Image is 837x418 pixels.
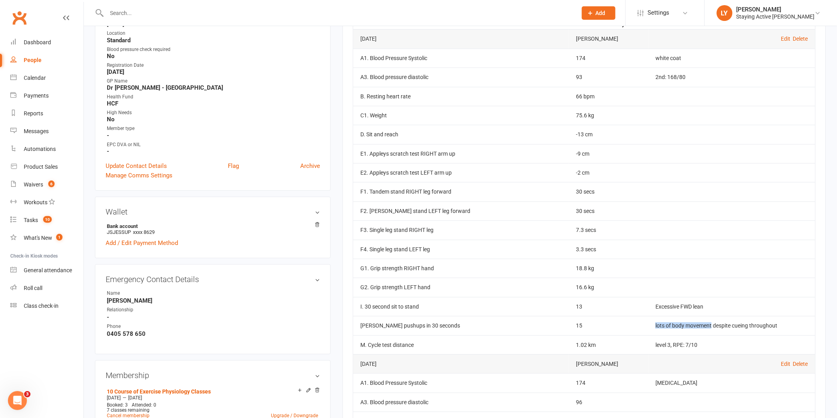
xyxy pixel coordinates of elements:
td: 7.3 secs [569,220,648,239]
td: 18.8 kg [569,259,648,278]
td: 2nd: 168/80 [648,68,815,87]
td: E1. Appleys scratch test RIGHT arm up [353,144,569,163]
div: Health Fund [107,93,320,101]
td: 16.6 kg [569,278,648,297]
a: Manage Comms Settings [106,171,172,180]
a: Workouts [10,194,83,211]
strong: - [107,314,320,321]
td: F4. Single leg stand LEFT leg [353,240,569,259]
a: Class kiosk mode [10,297,83,315]
td: 174 [569,373,648,392]
strong: 0405 578 650 [107,330,320,337]
a: Delete [793,361,808,367]
div: Waivers [24,181,43,188]
a: Reports [10,105,83,122]
a: Delete [793,36,808,42]
strong: HCF [107,100,320,107]
td: 13 [569,297,648,316]
a: Archive [300,161,320,171]
div: [DATE] [360,361,562,367]
td: A1. Blood Pressure Systolic [353,373,569,392]
td: A3. Blood pressure diastolic [353,393,569,412]
span: [DATE] [128,395,142,401]
td: D. Sit and reach [353,125,569,144]
a: What's New1 [10,229,83,247]
strong: Standard [107,37,320,44]
div: Dashboard [24,39,51,45]
strong: [DATE] [107,68,320,75]
td: lots of body movement despite cueing throughout [648,316,815,335]
td: [PERSON_NAME] [569,354,648,373]
span: 1 [56,234,62,241]
td: -9 cm [569,144,648,163]
a: Calendar [10,69,83,87]
li: JSJESSUP [106,222,320,236]
td: A1. Blood Pressure Systolic [353,49,569,68]
td: 96 [569,393,648,412]
button: Add [582,6,615,20]
div: Location [107,30,320,37]
td: F3. Single leg stand RIGHT leg [353,220,569,239]
a: Edit [781,36,791,42]
td: 3.3 secs [569,240,648,259]
td: G2. Grip strength LEFT hand [353,278,569,297]
span: 10 [43,216,52,223]
a: Waivers 6 [10,176,83,194]
div: GP Name [107,77,320,85]
td: 1.02 km [569,335,648,354]
a: Edit [781,361,791,367]
td: B. Resting heart rate [353,87,569,106]
div: High Needs [107,109,320,117]
iframe: Intercom live chat [8,391,27,410]
div: Workouts [24,199,47,205]
td: [PERSON_NAME] pushups in 30 seconds [353,316,569,335]
input: Search... [104,8,572,19]
td: level 3, RPE: 7/10 [648,335,815,354]
td: F1. Tandem stand RIGHT leg forward [353,182,569,201]
h3: Wallet [106,207,320,216]
div: Product Sales [24,164,58,170]
strong: No [107,53,320,60]
td: 30 secs [569,201,648,220]
div: Class check-in [24,303,59,309]
a: Flag [228,161,239,171]
strong: No [107,116,320,123]
div: Tasks [24,217,38,223]
div: What's New [24,235,52,241]
td: 93 [569,68,648,87]
span: [DATE] [107,395,121,401]
span: 6 [48,181,55,187]
div: Roll call [24,285,42,291]
a: Roll call [10,279,83,297]
a: 10 Course of Exercise Physiology Classes [107,388,211,395]
strong: Dr [PERSON_NAME] - [GEOGRAPHIC_DATA] [107,84,320,91]
h3: Emergency Contact Details [106,275,320,284]
a: People [10,51,83,69]
strong: - [107,132,320,139]
div: Blood pressure check required [107,46,320,53]
span: Booked: 3 [107,402,128,408]
a: Add / Edit Payment Method [106,238,178,248]
td: 66 bpm [569,87,648,106]
td: -2 cm [569,163,648,182]
div: — [105,395,320,401]
strong: Bank account [107,223,316,229]
td: -13 cm [569,125,648,144]
td: 75.6 kg [569,106,648,125]
td: 174 [569,49,648,68]
td: G1. Grip strength RIGHT hand [353,259,569,278]
a: Dashboard [10,34,83,51]
div: Member type [107,125,320,132]
span: xxxx 8629 [133,229,155,235]
h3: Membership [106,371,320,380]
td: [MEDICAL_DATA] [648,373,815,392]
a: Payments [10,87,83,105]
div: Reports [24,110,43,117]
div: Payments [24,92,49,99]
a: Update Contact Details [106,161,167,171]
td: Excessive FWD lean [648,297,815,316]
div: Staying Active [PERSON_NAME] [737,13,815,20]
a: Product Sales [10,158,83,176]
span: Add [596,10,606,16]
a: Tasks 10 [10,211,83,229]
